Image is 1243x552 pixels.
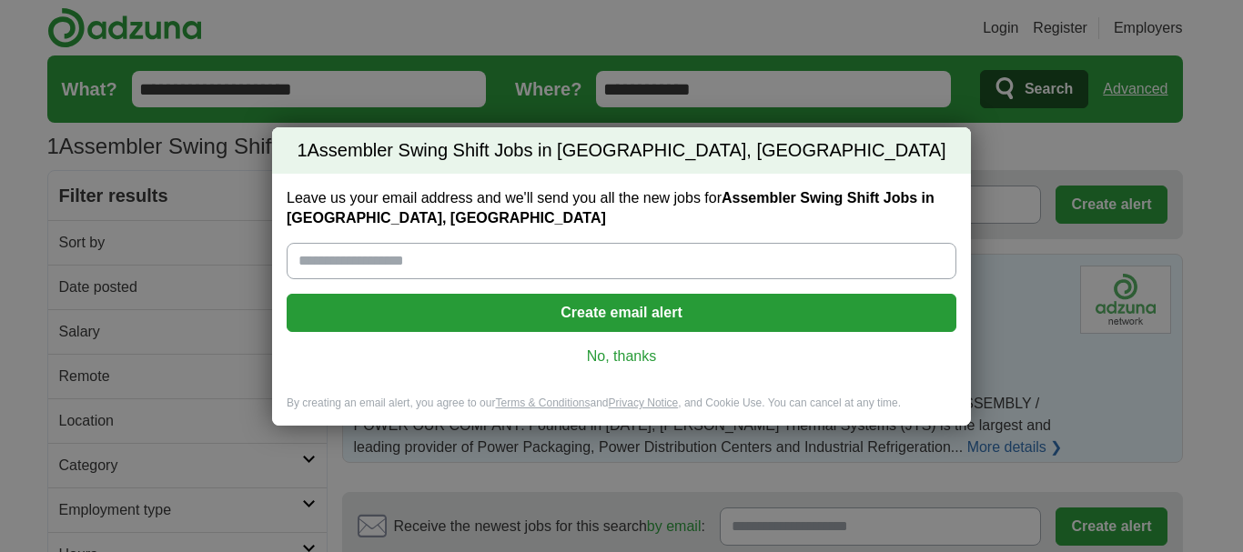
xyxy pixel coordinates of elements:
[297,138,307,164] span: 1
[495,396,590,409] a: Terms & Conditions
[272,396,971,426] div: By creating an email alert, you agree to our and , and Cookie Use. You can cancel at any time.
[287,188,956,228] label: Leave us your email address and we'll send you all the new jobs for
[301,346,942,366] a: No, thanks
[272,127,971,175] h2: Assembler Swing Shift Jobs in [GEOGRAPHIC_DATA], [GEOGRAPHIC_DATA]
[609,396,679,409] a: Privacy Notice
[287,294,956,332] button: Create email alert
